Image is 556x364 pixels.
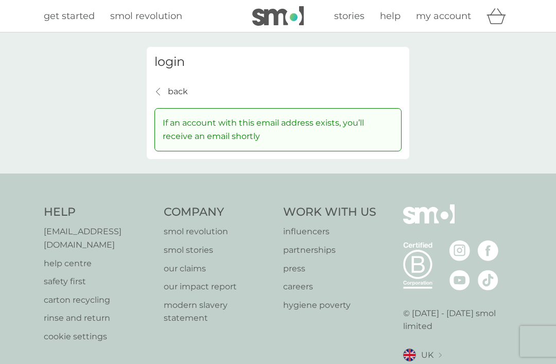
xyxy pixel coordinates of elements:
[44,204,153,220] h4: Help
[164,204,273,220] h4: Company
[421,349,433,362] span: UK
[164,225,273,238] a: smol revolution
[380,9,401,24] a: help
[44,225,153,251] a: [EMAIL_ADDRESS][DOMAIN_NAME]
[334,9,364,24] a: stories
[44,257,153,270] a: help centre
[154,55,402,70] h3: login
[334,10,364,22] span: stories
[449,270,470,290] img: visit the smol Youtube page
[403,307,513,333] p: © [DATE] - [DATE] smol limited
[44,293,153,307] a: carton recycling
[44,9,95,24] a: get started
[252,6,304,26] img: smol
[283,244,376,257] a: partnerships
[163,116,393,143] p: If an account with this email address exists, you’ll receive an email shortly
[283,262,376,275] a: press
[164,244,273,257] a: smol stories
[478,240,498,261] img: visit the smol Facebook page
[478,270,498,290] img: visit the smol Tiktok page
[416,9,471,24] a: my account
[44,275,153,288] a: safety first
[44,10,95,22] span: get started
[164,299,273,325] a: modern slavery statement
[164,280,273,293] a: our impact report
[449,240,470,261] img: visit the smol Instagram page
[283,204,376,220] h4: Work With Us
[283,299,376,312] a: hygiene poverty
[439,353,442,358] img: select a new location
[44,311,153,325] a: rinse and return
[380,10,401,22] span: help
[164,262,273,275] a: our claims
[110,9,182,24] a: smol revolution
[44,330,153,343] a: cookie settings
[110,10,182,22] span: smol revolution
[416,10,471,22] span: my account
[403,349,416,361] img: UK flag
[283,225,376,238] a: influencers
[283,280,376,293] a: careers
[403,204,455,239] img: smol
[486,6,512,26] div: basket
[168,85,188,98] p: back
